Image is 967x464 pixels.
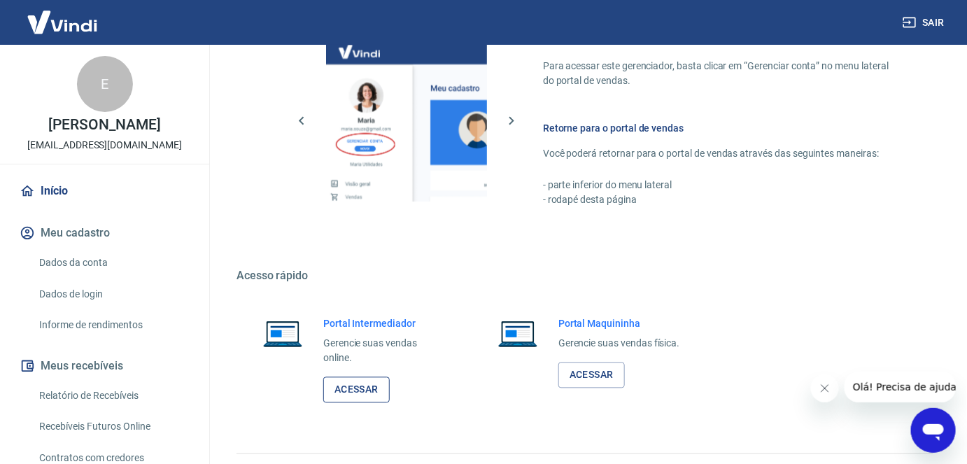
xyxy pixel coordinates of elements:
h5: Acesso rápido [237,269,933,283]
a: Recebíveis Futuros Online [34,412,192,441]
iframe: Botão para abrir a janela de mensagens [911,408,956,453]
p: - parte inferior do menu lateral [543,178,900,193]
button: Meu cadastro [17,218,192,248]
button: Sair [900,10,950,36]
img: Imagem de um notebook aberto [253,317,312,351]
p: Você poderá retornar para o portal de vendas através das seguintes maneiras: [543,147,900,162]
span: Olá! Precisa de ajuda? [8,10,118,21]
h6: Portal Maquininha [558,317,680,331]
iframe: Mensagem da empresa [845,372,956,402]
img: Vindi [17,1,108,43]
a: Dados de login [34,280,192,309]
div: E [77,56,133,112]
p: - rodapé desta página [543,193,900,208]
p: Para acessar este gerenciador, basta clicar em “Gerenciar conta” no menu lateral do portal de ven... [543,59,900,88]
a: Dados da conta [34,248,192,277]
p: Gerencie suas vendas física. [558,337,680,351]
h6: Retorne para o portal de vendas [543,122,900,136]
img: Imagem de um notebook aberto [488,317,547,351]
a: Relatório de Recebíveis [34,381,192,410]
a: Acessar [558,363,625,388]
h6: Portal Intermediador [323,317,446,331]
a: Informe de rendimentos [34,311,192,339]
iframe: Fechar mensagem [811,374,839,402]
img: Imagem da dashboard mostrando o botão de gerenciar conta na sidebar no lado esquerdo [326,41,487,202]
p: [EMAIL_ADDRESS][DOMAIN_NAME] [27,138,182,153]
button: Meus recebíveis [17,351,192,381]
a: Acessar [323,377,390,403]
p: Gerencie suas vendas online. [323,337,446,366]
p: [PERSON_NAME] [48,118,160,132]
a: Início [17,176,192,206]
